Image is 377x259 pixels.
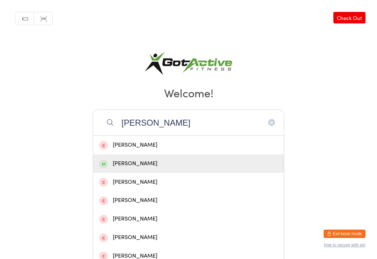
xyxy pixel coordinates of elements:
div: [PERSON_NAME] [99,196,278,205]
div: [PERSON_NAME] [99,177,278,187]
button: Exit kiosk mode [324,230,365,238]
h2: Welcome! [7,85,370,100]
img: Got Active Fitness [145,52,232,75]
div: [PERSON_NAME] [99,214,278,224]
div: [PERSON_NAME] [99,233,278,242]
input: Search [93,110,284,135]
div: [PERSON_NAME] [99,140,278,150]
button: how to secure with pin [324,243,365,247]
a: Check Out [333,12,365,23]
div: [PERSON_NAME] [99,159,278,168]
